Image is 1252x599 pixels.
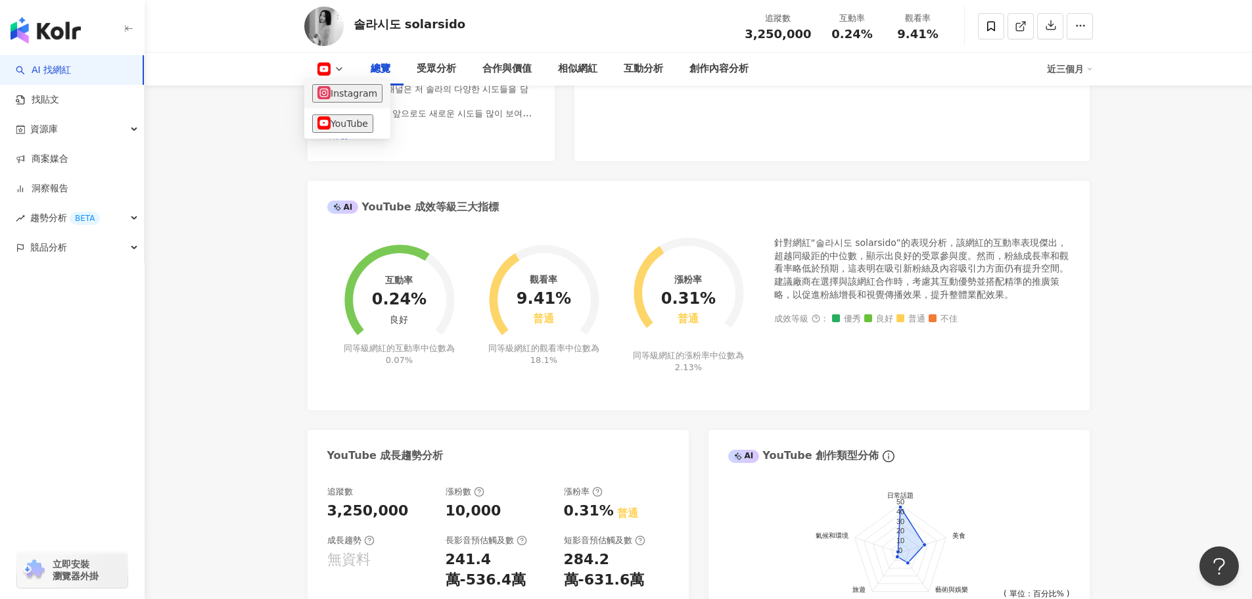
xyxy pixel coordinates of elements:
[446,550,551,590] div: 241.4萬-536.4萬
[390,314,408,325] div: 良好
[631,350,746,373] div: 同等級網紅的漲粉率中位數為
[70,212,100,225] div: BETA
[852,585,866,592] text: 旅遊
[21,560,47,581] img: chrome extension
[887,492,914,499] text: 日常話題
[517,290,571,308] div: 9.41%
[893,12,943,25] div: 觀看率
[896,508,904,515] text: 40
[16,64,71,77] a: searchAI 找網紅
[327,200,499,214] div: YouTube 成效等級三大指標
[881,448,896,464] span: info-circle
[564,486,603,498] div: 漲粉率
[530,355,557,365] span: 18.1%
[327,486,353,498] div: 追蹤數
[678,313,699,325] div: 普通
[864,314,893,324] span: 良好
[386,355,413,365] span: 0.07%
[1199,546,1239,586] iframe: Help Scout Beacon - Open
[1047,59,1093,80] div: 近三個月
[16,182,68,195] a: 洞察報告
[30,233,67,262] span: 競品分析
[896,527,904,535] text: 20
[745,12,811,25] div: 追蹤數
[898,546,902,554] text: 0
[896,517,904,525] text: 30
[327,201,359,214] div: AI
[896,314,925,324] span: 普通
[312,84,383,103] button: Instagram
[675,362,702,372] span: 2.13%
[815,532,848,539] text: 氣候和環境
[564,550,669,590] div: 284.2萬-631.6萬
[533,313,554,325] div: 普通
[312,114,373,133] button: YouTube
[446,486,484,498] div: 漲粉數
[617,506,638,521] div: 普通
[482,61,532,77] div: 合作與價值
[929,314,958,324] span: 不佳
[530,274,557,285] div: 觀看率
[827,12,877,25] div: 互動率
[11,17,81,43] img: logo
[385,275,413,285] div: 互動率
[16,93,59,107] a: 找貼文
[327,448,444,463] div: YouTube 成長趨勢分析
[774,237,1070,301] div: 針對網紅“솔라시도 solarsido”的表現分析，該網紅的互動率表現傑出，超越同級距的中位數，顯示出良好的受眾參與度。然而，粉絲成長率和觀看率略低於預期，這表明在吸引新粉絲及內容吸引力方面仍有...
[327,535,375,546] div: 成長趨勢
[53,558,99,582] span: 立即安裝 瀏覽器外掛
[372,291,427,309] div: 0.24%
[832,314,861,324] span: 優秀
[327,501,409,521] div: 3,250,000
[30,203,100,233] span: 趨勢分析
[558,61,597,77] div: 相似網紅
[897,28,938,41] span: 9.41%
[831,28,872,41] span: 0.24%
[728,448,879,463] div: YouTube 創作類型分佈
[16,214,25,223] span: rise
[342,343,457,366] div: 同等級網紅的互動率中位數為
[446,535,527,546] div: 長影音預估觸及數
[446,501,501,521] div: 10,000
[371,61,390,77] div: 總覽
[354,16,466,32] div: 솔라시도 solarsido
[896,498,904,506] text: 50
[304,7,344,46] img: KOL Avatar
[674,274,702,285] div: 漲粉率
[17,552,128,588] a: chrome extension立即安裝 瀏覽器外掛
[935,585,967,592] text: 藝術與娛樂
[952,532,965,539] text: 美食
[327,550,371,570] div: 無資料
[896,537,904,544] text: 10
[728,450,760,463] div: AI
[486,343,601,366] div: 同等級網紅的觀看率中位數為
[661,290,716,308] div: 0.31%
[774,314,1070,324] div: 成效等級 ：
[564,535,645,546] div: 短影音預估觸及數
[564,501,614,521] div: 0.31%
[745,27,811,41] span: 3,250,000
[30,114,58,144] span: 資源庫
[417,61,456,77] div: 受眾分析
[689,61,749,77] div: 創作內容分析
[16,153,68,166] a: 商案媒合
[624,61,663,77] div: 互動分析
